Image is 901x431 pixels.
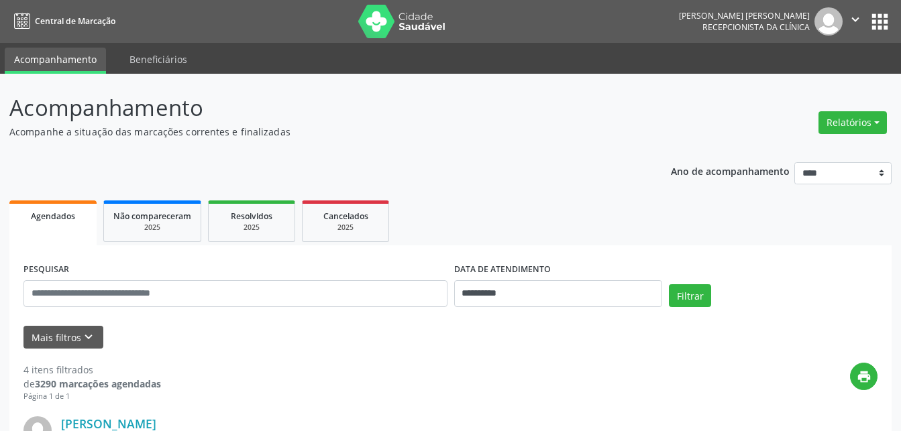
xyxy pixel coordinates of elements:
i:  [848,12,863,27]
button: print [850,363,878,390]
div: Página 1 de 1 [23,391,161,402]
i: print [857,369,871,384]
button:  [843,7,868,36]
a: Beneficiários [120,48,197,71]
a: [PERSON_NAME] [61,416,156,431]
p: Acompanhamento [9,91,627,125]
span: Central de Marcação [35,15,115,27]
span: Cancelados [323,210,368,222]
a: Acompanhamento [5,48,106,74]
label: DATA DE ATENDIMENTO [454,259,551,280]
button: Filtrar [669,284,711,307]
div: 2025 [312,223,379,233]
button: apps [868,10,892,34]
span: Recepcionista da clínica [702,21,810,33]
label: PESQUISAR [23,259,69,280]
div: 2025 [113,223,191,233]
div: [PERSON_NAME] [PERSON_NAME] [679,10,810,21]
button: Mais filtroskeyboard_arrow_down [23,326,103,349]
span: Não compareceram [113,210,191,222]
p: Acompanhe a situação das marcações correntes e finalizadas [9,125,627,139]
strong: 3290 marcações agendadas [35,377,161,390]
div: 4 itens filtrados [23,363,161,377]
div: de [23,377,161,391]
a: Central de Marcação [9,10,115,32]
i: keyboard_arrow_down [81,330,96,345]
button: Relatórios [818,111,887,134]
p: Ano de acompanhamento [671,162,790,179]
span: Agendados [31,210,75,222]
img: img [814,7,843,36]
div: 2025 [218,223,285,233]
span: Resolvidos [231,210,272,222]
